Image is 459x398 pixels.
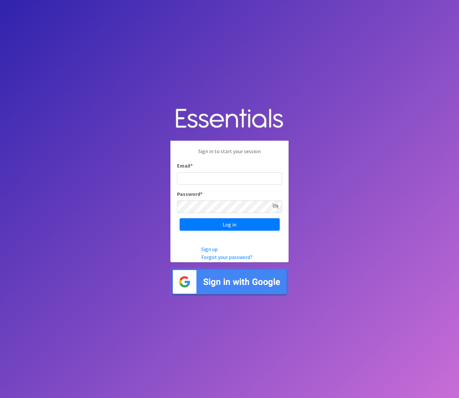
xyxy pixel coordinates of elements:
img: Human Essentials [170,102,289,136]
abbr: required [200,191,203,197]
abbr: required [190,162,193,169]
img: Sign in with Google [170,268,289,296]
a: Forgot your password? [201,254,252,260]
label: Email [177,162,193,170]
a: Sign up [201,246,218,252]
label: Password [177,190,203,198]
p: Sign in to start your session [177,147,282,162]
input: Log in [180,218,280,231]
